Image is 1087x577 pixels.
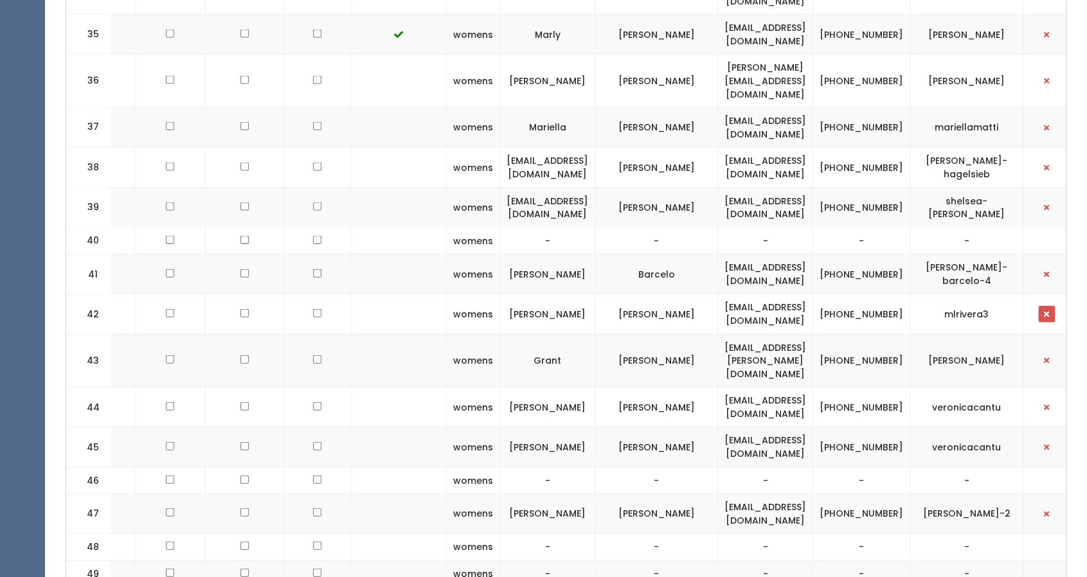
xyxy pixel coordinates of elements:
[447,55,500,108] td: womens
[500,188,595,227] td: [EMAIL_ADDRESS][DOMAIN_NAME]
[500,334,595,387] td: Grant
[910,15,1023,55] td: [PERSON_NAME]
[500,55,595,108] td: [PERSON_NAME]
[500,148,595,188] td: [EMAIL_ADDRESS][DOMAIN_NAME]
[447,227,500,254] td: womens
[447,15,500,55] td: womens
[66,467,111,494] td: 46
[447,427,500,467] td: womens
[500,467,595,494] td: -
[500,15,595,55] td: Marly
[447,387,500,427] td: womens
[910,294,1023,334] td: mlrivera3
[66,55,111,108] td: 36
[595,387,718,427] td: [PERSON_NAME]
[595,188,718,227] td: [PERSON_NAME]
[718,15,813,55] td: [EMAIL_ADDRESS][DOMAIN_NAME]
[595,427,718,467] td: [PERSON_NAME]
[813,227,910,254] td: -
[66,148,111,188] td: 38
[813,534,910,561] td: -
[813,108,910,148] td: [PHONE_NUMBER]
[595,334,718,387] td: [PERSON_NAME]
[910,427,1023,467] td: veronicacantu
[910,254,1023,294] td: [PERSON_NAME]-barcelo-4
[718,55,813,108] td: [PERSON_NAME][EMAIL_ADDRESS][DOMAIN_NAME]
[447,188,500,227] td: womens
[447,494,500,534] td: womens
[718,108,813,148] td: [EMAIL_ADDRESS][DOMAIN_NAME]
[66,294,111,334] td: 42
[718,188,813,227] td: [EMAIL_ADDRESS][DOMAIN_NAME]
[66,188,111,227] td: 39
[595,254,718,294] td: Barcelo
[910,467,1023,494] td: -
[718,294,813,334] td: [EMAIL_ADDRESS][DOMAIN_NAME]
[718,387,813,427] td: [EMAIL_ADDRESS][DOMAIN_NAME]
[595,148,718,188] td: [PERSON_NAME]
[718,334,813,387] td: [EMAIL_ADDRESS][PERSON_NAME][DOMAIN_NAME]
[66,108,111,148] td: 37
[718,148,813,188] td: [EMAIL_ADDRESS][DOMAIN_NAME]
[500,108,595,148] td: Mariella
[718,534,813,561] td: -
[500,534,595,561] td: -
[910,227,1023,254] td: -
[910,534,1023,561] td: -
[910,148,1023,188] td: [PERSON_NAME]-hagelsieb
[66,387,111,427] td: 44
[66,494,111,534] td: 47
[447,534,500,561] td: womens
[595,108,718,148] td: [PERSON_NAME]
[66,254,111,294] td: 41
[447,254,500,294] td: womens
[500,387,595,427] td: [PERSON_NAME]
[813,15,910,55] td: [PHONE_NUMBER]
[595,55,718,108] td: [PERSON_NAME]
[66,534,111,561] td: 48
[595,494,718,534] td: [PERSON_NAME]
[718,254,813,294] td: [EMAIL_ADDRESS][DOMAIN_NAME]
[447,108,500,148] td: womens
[910,108,1023,148] td: mariellamatti
[718,494,813,534] td: [EMAIL_ADDRESS][DOMAIN_NAME]
[813,387,910,427] td: [PHONE_NUMBER]
[718,467,813,494] td: -
[595,534,718,561] td: -
[66,427,111,467] td: 45
[595,294,718,334] td: [PERSON_NAME]
[500,427,595,467] td: [PERSON_NAME]
[66,15,111,55] td: 35
[813,148,910,188] td: [PHONE_NUMBER]
[910,494,1023,534] td: [PERSON_NAME]-2
[595,467,718,494] td: -
[910,55,1023,108] td: [PERSON_NAME]
[500,254,595,294] td: [PERSON_NAME]
[500,494,595,534] td: [PERSON_NAME]
[66,227,111,254] td: 40
[813,294,910,334] td: [PHONE_NUMBER]
[447,294,500,334] td: womens
[813,254,910,294] td: [PHONE_NUMBER]
[813,467,910,494] td: -
[813,427,910,467] td: [PHONE_NUMBER]
[813,494,910,534] td: [PHONE_NUMBER]
[910,387,1023,427] td: veronicacantu
[500,294,595,334] td: [PERSON_NAME]
[595,15,718,55] td: [PERSON_NAME]
[718,227,813,254] td: -
[813,334,910,387] td: [PHONE_NUMBER]
[66,334,111,387] td: 43
[910,188,1023,227] td: shelsea-[PERSON_NAME]
[447,148,500,188] td: womens
[595,227,718,254] td: -
[910,334,1023,387] td: [PERSON_NAME]
[718,427,813,467] td: [EMAIL_ADDRESS][DOMAIN_NAME]
[500,227,595,254] td: -
[813,55,910,108] td: [PHONE_NUMBER]
[447,467,500,494] td: womens
[813,188,910,227] td: [PHONE_NUMBER]
[447,334,500,387] td: womens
